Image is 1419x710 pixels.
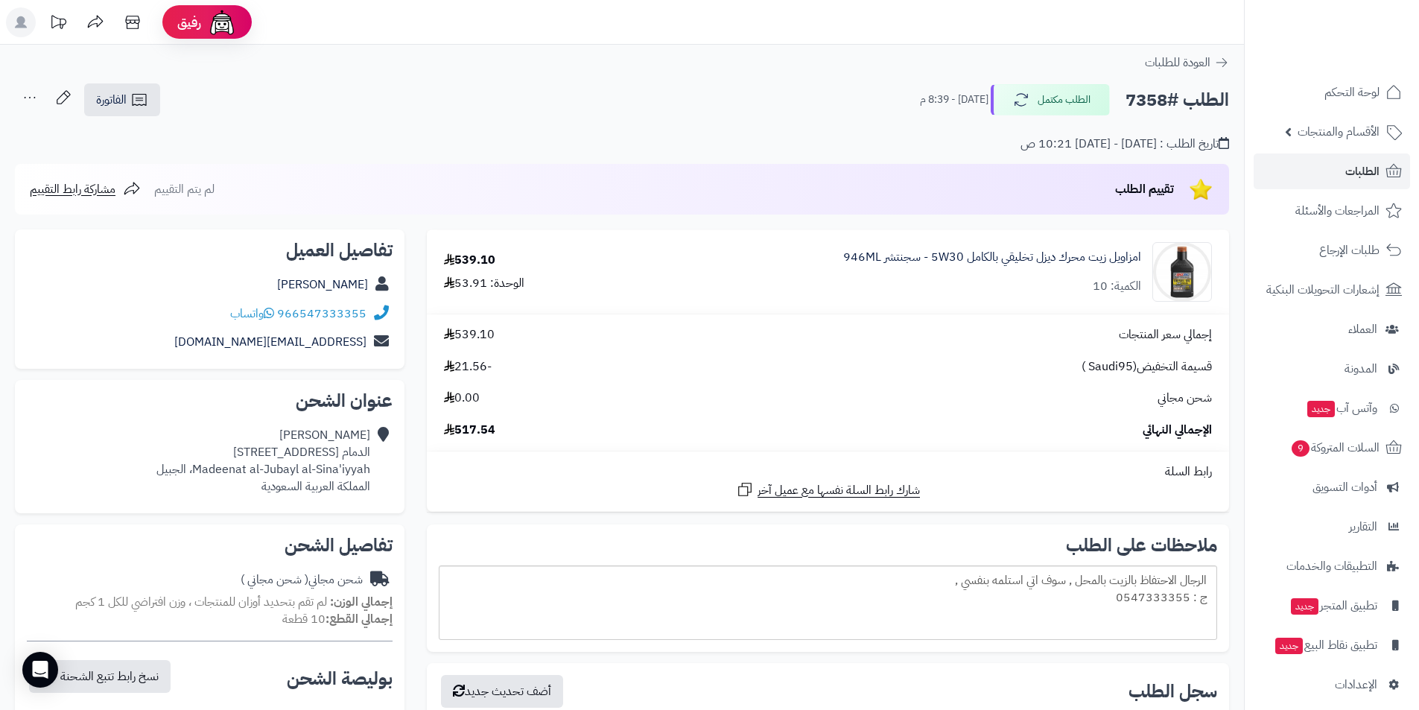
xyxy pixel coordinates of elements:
[60,668,159,685] span: نسخ رابط تتبع الشحنة
[1254,153,1410,189] a: الطلبات
[1158,390,1212,407] span: شحن مجاني
[1266,279,1380,300] span: إشعارات التحويلات البنكية
[177,13,201,31] span: رفيق
[207,7,237,37] img: ai-face.png
[1291,598,1318,615] span: جديد
[439,536,1217,554] h2: ملاحظات على الطلب
[1254,75,1410,110] a: لوحة التحكم
[27,536,393,554] h2: تفاصيل الشحن
[444,275,524,292] div: الوحدة: 53.91
[991,84,1110,115] button: الطلب مكتمل
[433,463,1223,481] div: رابط السلة
[241,571,363,589] div: شحن مجاني
[156,427,370,495] div: [PERSON_NAME] الدمام [STREET_ADDRESS] Madeenat al-Jubayl al-Sina'iyyah، الجبيل المملكة العربية ال...
[1254,351,1410,387] a: المدونة
[1020,136,1229,153] div: تاريخ الطلب : [DATE] - [DATE] 10:21 ص
[1119,326,1212,343] span: إجمالي سعر المنتجات
[1318,37,1405,68] img: logo-2.png
[326,610,393,628] strong: إجمالي القطع:
[330,593,393,611] strong: إجمالي الوزن:
[1254,588,1410,624] a: تطبيق المتجرجديد
[29,660,171,693] button: نسخ رابط تتبع الشحنة
[444,390,480,407] span: 0.00
[1274,635,1377,656] span: تطبيق نقاط البيع
[758,482,920,499] span: شارك رابط السلة نفسها مع عميل آخر
[277,276,368,294] a: [PERSON_NAME]
[1254,193,1410,229] a: المراجعات والأسئلة
[1153,242,1211,302] img: 1753775795-dhdqt-ea-90x90.jpg
[39,7,77,41] a: تحديثات المنصة
[1345,358,1377,379] span: المدونة
[1307,401,1335,417] span: جديد
[1254,509,1410,545] a: التقارير
[444,326,495,343] span: 539.10
[736,481,920,499] a: شارك رابط السلة نفسها مع عميل آخر
[1298,121,1380,142] span: الأقسام والمنتجات
[154,180,215,198] span: لم يتم التقييم
[96,91,127,109] span: الفاتورة
[230,305,274,323] a: واتساب
[1289,595,1377,616] span: تطبيق المتجر
[1286,556,1377,577] span: التطبيقات والخدمات
[1115,180,1174,198] span: تقييم الطلب
[277,305,366,323] a: 966547333355
[27,241,393,259] h2: تفاصيل العميل
[1275,638,1303,654] span: جديد
[1306,398,1377,419] span: وآتس آب
[1345,161,1380,182] span: الطلبات
[1093,278,1141,295] div: الكمية: 10
[1254,311,1410,347] a: العملاء
[1145,54,1229,72] a: العودة للطلبات
[843,249,1141,266] a: امزاويل زيت محرك ديزل تخليقي بالكامل 5W30 - سجنتشر 946ML
[1254,667,1410,703] a: الإعدادات
[1312,477,1377,498] span: أدوات التسويق
[1143,422,1212,439] span: الإجمالي النهائي
[1126,85,1229,115] h2: الطلب #7358
[1348,319,1377,340] span: العملاء
[287,670,393,688] h2: بوليصة الشحن
[1082,358,1212,375] span: قسيمة التخفيض(Saudi95 )
[1324,82,1380,103] span: لوحة التحكم
[1128,682,1217,700] h3: سجل الطلب
[27,392,393,410] h2: عنوان الشحن
[1292,440,1310,457] span: 9
[1254,430,1410,466] a: السلات المتروكة9
[84,83,160,116] a: الفاتورة
[1254,232,1410,268] a: طلبات الإرجاع
[75,593,327,611] span: لم تقم بتحديد أوزان للمنتجات ، وزن افتراضي للكل 1 كجم
[1254,548,1410,584] a: التطبيقات والخدمات
[30,180,115,198] span: مشاركة رابط التقييم
[1254,469,1410,505] a: أدوات التسويق
[444,252,495,269] div: 539.10
[441,675,563,708] button: أضف تحديث جديد
[1254,627,1410,663] a: تطبيق نقاط البيعجديد
[444,358,492,375] span: -21.56
[444,422,495,439] span: 517.54
[1319,240,1380,261] span: طلبات الإرجاع
[1349,516,1377,537] span: التقارير
[1145,54,1210,72] span: العودة للطلبات
[241,571,308,589] span: ( شحن مجاني )
[1290,437,1380,458] span: السلات المتروكة
[174,333,366,351] a: [EMAIL_ADDRESS][DOMAIN_NAME]
[1335,674,1377,695] span: الإعدادات
[1254,390,1410,426] a: وآتس آبجديد
[30,180,141,198] a: مشاركة رابط التقييم
[1295,200,1380,221] span: المراجعات والأسئلة
[22,652,58,688] div: Open Intercom Messenger
[920,92,988,107] small: [DATE] - 8:39 م
[282,610,393,628] small: 10 قطعة
[1254,272,1410,308] a: إشعارات التحويلات البنكية
[439,565,1217,640] div: الرجال الاحتفاظ بالزيت بالمحل , سوف اتي استلمه بنفسي , ج : 0547333355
